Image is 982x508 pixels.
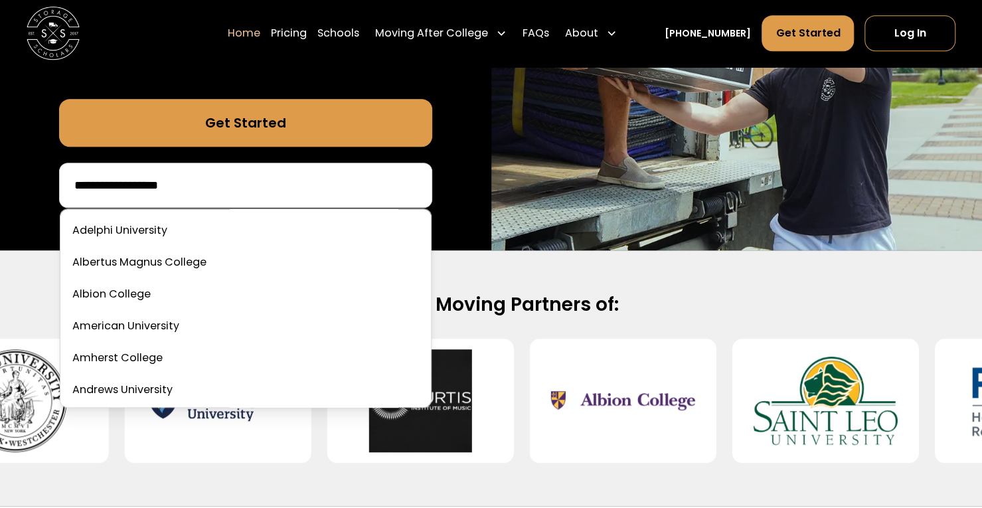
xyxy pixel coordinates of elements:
a: Pricing [271,15,307,52]
a: Schools [317,15,359,52]
img: Saint Leo University [754,349,898,452]
a: Get Started [762,15,854,51]
a: [PHONE_NUMBER] [665,27,751,41]
img: Storage Scholars main logo [27,7,80,60]
a: FAQs [523,15,549,52]
a: Get Started [59,99,432,147]
img: Curtis Institute of Music [349,349,493,452]
div: Moving After College [370,15,512,52]
a: Home [228,15,260,52]
img: Albion College [551,349,695,452]
h2: Official Moving Partners of: [64,293,917,317]
div: Moving After College [375,25,488,41]
a: Log In [864,15,955,51]
div: About [565,25,598,41]
div: About [560,15,622,52]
